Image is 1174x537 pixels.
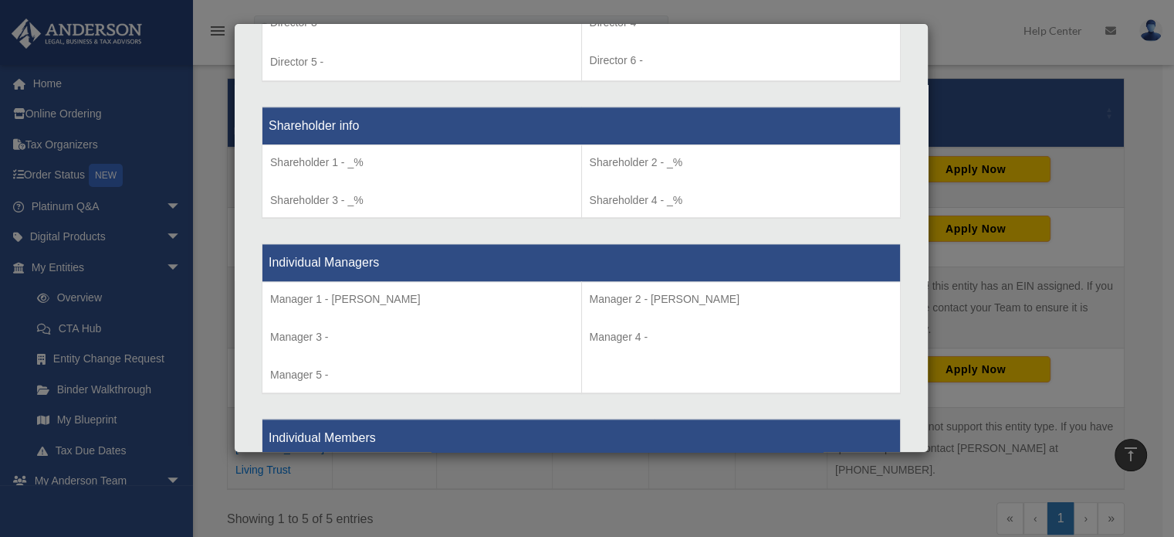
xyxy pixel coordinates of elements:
[270,365,573,385] p: Manager 5 -
[590,328,893,347] p: Manager 4 -
[590,153,893,172] p: Shareholder 2 - _%
[262,107,901,144] th: Shareholder info
[270,191,573,210] p: Shareholder 3 - _%
[590,51,893,70] p: Director 6 -
[270,153,573,172] p: Shareholder 1 - _%
[270,290,573,309] p: Manager 1 - [PERSON_NAME]
[262,244,901,282] th: Individual Managers
[590,191,893,210] p: Shareholder 4 - _%
[590,290,893,309] p: Manager 2 - [PERSON_NAME]
[262,419,901,457] th: Individual Members
[270,328,573,347] p: Manager 3 -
